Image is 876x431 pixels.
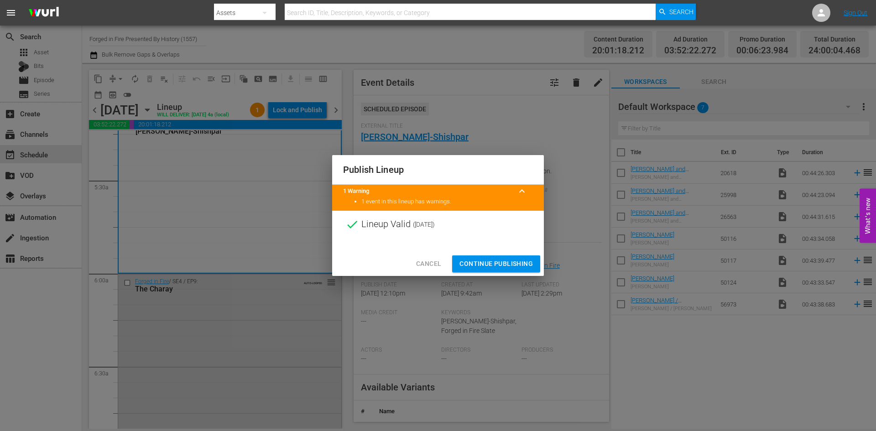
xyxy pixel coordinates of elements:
[343,187,511,196] title: 1 Warning
[413,218,435,231] span: ( [DATE] )
[416,258,441,270] span: Cancel
[343,162,533,177] h2: Publish Lineup
[5,7,16,18] span: menu
[459,258,533,270] span: Continue Publishing
[409,255,448,272] button: Cancel
[844,9,867,16] a: Sign Out
[452,255,540,272] button: Continue Publishing
[669,4,693,20] span: Search
[860,188,876,243] button: Open Feedback Widget
[516,186,527,197] span: keyboard_arrow_up
[361,197,533,206] li: 1 event in this lineup has warnings.
[511,180,533,202] button: keyboard_arrow_up
[22,2,66,24] img: ans4CAIJ8jUAAAAAAAAAAAAAAAAAAAAAAAAgQb4GAAAAAAAAAAAAAAAAAAAAAAAAJMjXAAAAAAAAAAAAAAAAAAAAAAAAgAT5G...
[332,211,544,238] div: Lineup Valid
